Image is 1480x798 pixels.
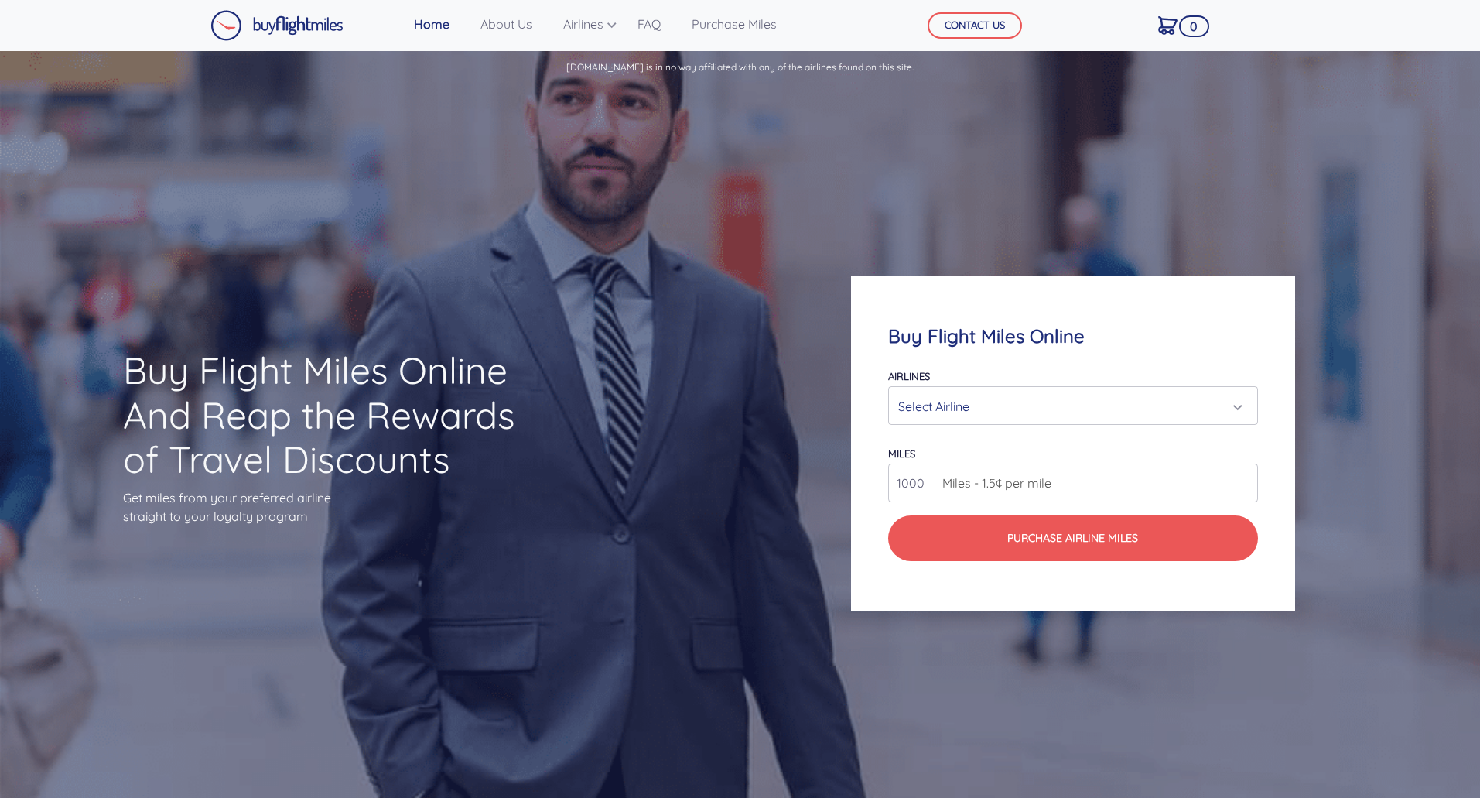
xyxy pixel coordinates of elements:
[935,474,1051,492] span: Miles - 1.5¢ per mile
[631,9,667,39] a: FAQ
[408,9,456,39] a: Home
[928,12,1022,39] button: CONTACT US
[1179,15,1209,37] span: 0
[888,515,1257,561] button: Purchase Airline Miles
[888,386,1257,425] button: Select Airline
[888,370,930,382] label: Airlines
[123,488,542,526] p: Get miles from your preferred airline straight to your loyalty program
[474,9,538,39] a: About Us
[685,9,783,39] a: Purchase Miles
[888,325,1257,348] h4: Buy Flight Miles Online
[898,392,1238,421] div: Select Airline
[1158,16,1178,35] img: Cart
[888,447,915,460] label: miles
[557,9,613,39] a: Airlines
[210,10,344,41] img: Buy Flight Miles Logo
[1152,9,1184,41] a: 0
[123,348,542,482] h1: Buy Flight Miles Online And Reap the Rewards of Travel Discounts
[210,6,344,45] a: Buy Flight Miles Logo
